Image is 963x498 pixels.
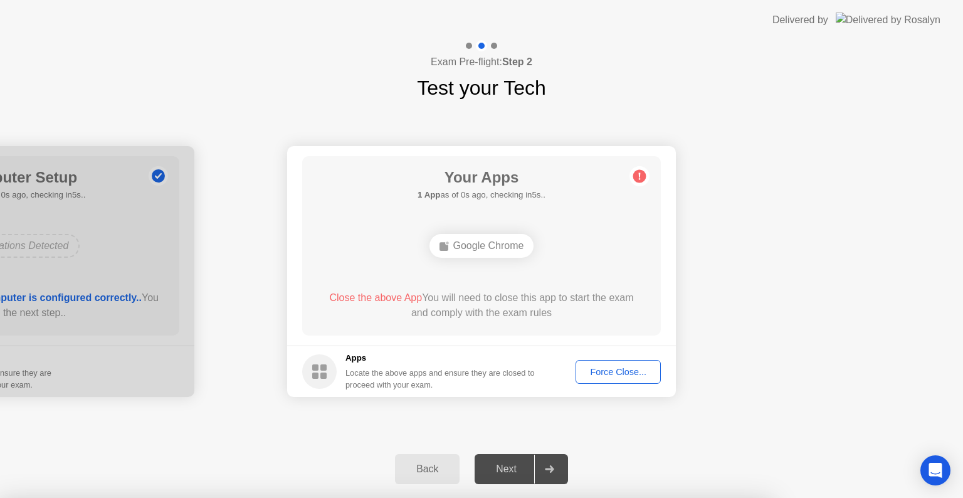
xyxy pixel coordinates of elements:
[580,367,656,377] div: Force Close...
[345,367,535,391] div: Locate the above apps and ensure they are closed to proceed with your exam.
[418,189,545,201] h5: as of 0s ago, checking in5s..
[345,352,535,364] h5: Apps
[418,190,440,199] b: 1 App
[417,73,546,103] h1: Test your Tech
[920,455,950,485] div: Open Intercom Messenger
[772,13,828,28] div: Delivered by
[478,464,534,475] div: Next
[329,292,422,303] span: Close the above App
[429,234,534,258] div: Google Chrome
[320,290,643,321] div: You will need to close this app to start the exam and comply with the exam rules
[431,55,532,70] h4: Exam Pre-flight:
[836,13,940,27] img: Delivered by Rosalyn
[418,166,545,189] h1: Your Apps
[399,464,456,475] div: Back
[502,56,532,67] b: Step 2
